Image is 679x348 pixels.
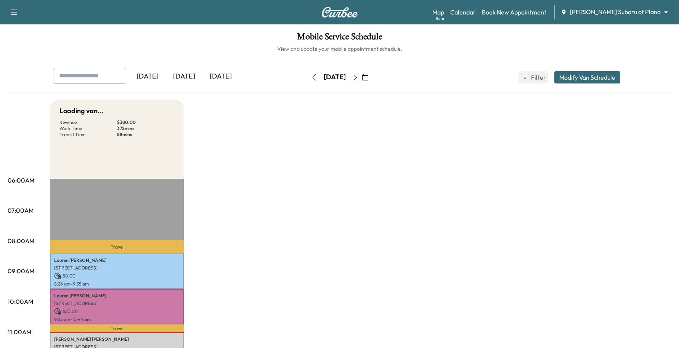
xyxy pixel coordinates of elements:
[54,300,180,306] p: [STREET_ADDRESS]
[129,68,166,85] div: [DATE]
[518,71,548,83] button: Filter
[50,240,184,253] p: Travel
[54,257,180,263] p: Lauren [PERSON_NAME]
[8,327,31,337] p: 11:00AM
[54,281,180,287] p: 8:26 am - 9:35 am
[59,132,117,138] p: Transit Time
[8,266,34,276] p: 09:00AM
[50,324,184,333] p: Travel
[54,336,180,342] p: [PERSON_NAME] [PERSON_NAME]
[54,316,180,322] p: 9:35 am - 10:44 am
[117,119,175,125] p: $ 380.00
[570,8,661,16] span: [PERSON_NAME] Subaru of Plano
[54,265,180,271] p: [STREET_ADDRESS]
[8,176,34,185] p: 06:00AM
[8,297,33,306] p: 10:00AM
[436,16,444,21] div: Beta
[8,45,671,53] h6: View and update your mobile appointment schedule.
[117,132,175,138] p: 88 mins
[59,119,117,125] p: Revenue
[54,273,180,279] p: $ 0.00
[482,8,546,17] a: Book New Appointment
[202,68,239,85] div: [DATE]
[8,32,671,45] h1: Mobile Service Schedule
[54,293,180,299] p: Lauren [PERSON_NAME]
[59,125,117,132] p: Work Time
[8,206,34,215] p: 07:00AM
[8,236,34,245] p: 08:00AM
[450,8,476,17] a: Calendar
[59,106,103,116] h5: Loading van...
[554,71,620,83] button: Modify Van Schedule
[117,125,175,132] p: 372 mins
[432,8,444,17] a: MapBeta
[321,7,358,18] img: Curbee Logo
[166,68,202,85] div: [DATE]
[324,72,346,82] div: [DATE]
[531,73,545,82] span: Filter
[54,308,180,315] p: $ 30.00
